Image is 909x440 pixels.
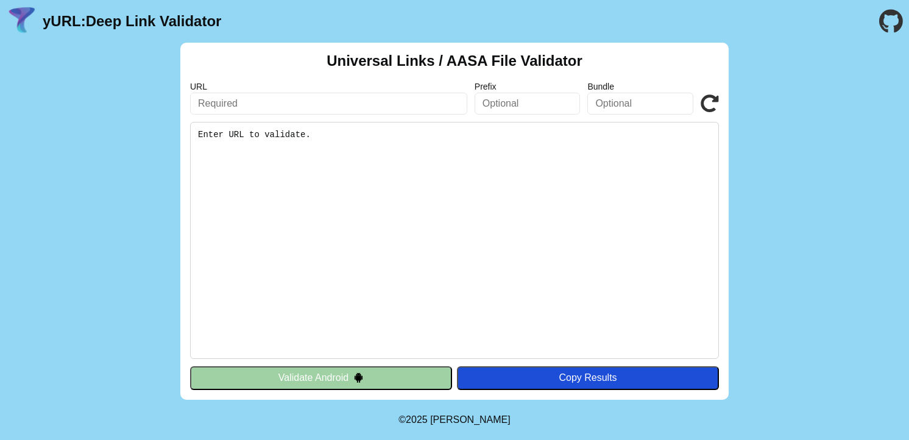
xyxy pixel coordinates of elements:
input: Required [190,93,467,115]
div: Copy Results [463,372,713,383]
button: Validate Android [190,366,452,389]
button: Copy Results [457,366,719,389]
footer: © [398,400,510,440]
a: yURL:Deep Link Validator [43,13,221,30]
label: Bundle [587,82,693,91]
input: Optional [475,93,581,115]
label: Prefix [475,82,581,91]
span: 2025 [406,414,428,425]
img: droidIcon.svg [353,372,364,383]
a: Michael Ibragimchayev's Personal Site [430,414,511,425]
h2: Universal Links / AASA File Validator [327,52,582,69]
pre: Enter URL to validate. [190,122,719,359]
label: URL [190,82,467,91]
img: yURL Logo [6,5,38,37]
input: Optional [587,93,693,115]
